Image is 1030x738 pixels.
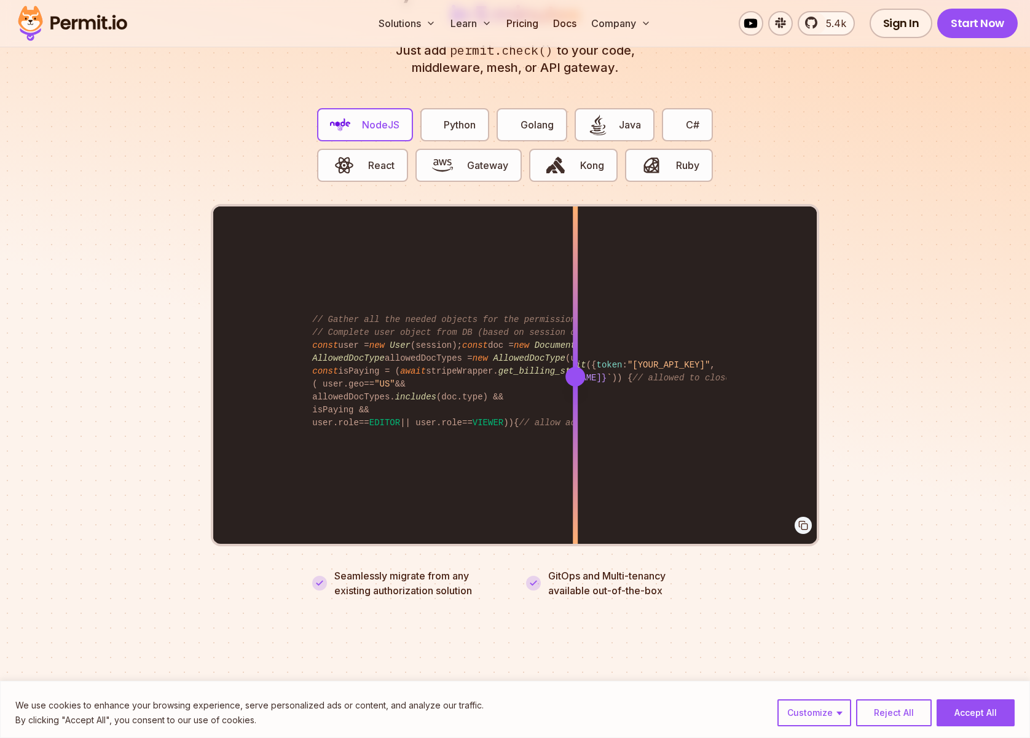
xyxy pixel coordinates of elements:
span: // Complete user object from DB (based on session object, only 3 DB queries...) [312,328,720,337]
p: GitOps and Multi-tenancy available out-of-the-box [548,568,666,598]
span: NodeJS [349,117,387,132]
span: "US" [374,379,395,389]
a: Pricing [501,11,543,36]
span: includes [395,392,436,402]
p: By clicking "Accept All", you consent to our use of cookies. [15,713,484,728]
button: Solutions [374,11,441,36]
span: VIEWER [473,418,503,428]
code: user = (session); doc = ( , , session. ); allowedDocTypes = (user. ); isPaying = ( stripeWrapper.... [304,304,726,439]
button: Reject All [856,699,932,726]
p: Seamlessly migrate from any existing authorization solution [334,568,504,598]
img: Kong [545,155,566,176]
span: const [462,340,488,350]
span: new [473,353,488,363]
span: Kong [580,158,604,173]
span: permit.check() [446,42,557,60]
img: Permit logo [12,2,133,44]
button: Accept All [937,699,1015,726]
span: const [312,340,338,350]
span: "[YOUR_API_KEY]" [627,360,710,370]
a: Docs [548,11,581,36]
img: React [334,155,355,176]
span: get_billing_status [498,366,591,376]
span: role [338,418,359,428]
span: User [390,340,411,350]
span: EDITOR [369,418,400,428]
span: 5.4k [819,16,846,31]
img: Python [414,114,435,135]
img: Java [586,114,607,135]
a: Start Now [937,9,1018,38]
span: role [441,418,462,428]
span: const [312,366,338,376]
span: // Gather all the needed objects for the permission check [312,315,607,324]
img: Golang [500,114,521,135]
span: geo [348,379,364,389]
span: new [369,340,385,350]
span: // allowed to close issue [632,373,761,383]
a: 5.4k [798,11,855,36]
span: Golang [525,117,558,132]
img: C# [661,114,682,135]
span: Document [535,340,576,350]
button: Company [586,11,656,36]
span: // allow access [519,418,596,428]
img: NodeJS [324,114,345,135]
a: Sign In [870,9,933,38]
span: React [368,158,395,173]
span: Java [611,117,633,132]
span: type [462,392,483,402]
span: AllowedDocType [312,353,385,363]
span: await [400,366,426,376]
span: AllowedDocType [493,353,565,363]
button: Customize [777,699,851,726]
p: We use cookies to enhance your browsing experience, serve personalized ads or content, and analyz... [15,698,484,713]
img: Gateway [432,155,453,176]
span: Python [439,117,471,132]
button: Learn [446,11,497,36]
span: new [514,340,529,350]
span: token [596,360,622,370]
span: Ruby [676,158,699,173]
span: C# [686,117,699,132]
p: Just add to your code, middleware, mesh, or API gateway. [382,42,648,76]
span: Gateway [467,158,508,173]
img: Ruby [641,155,662,176]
